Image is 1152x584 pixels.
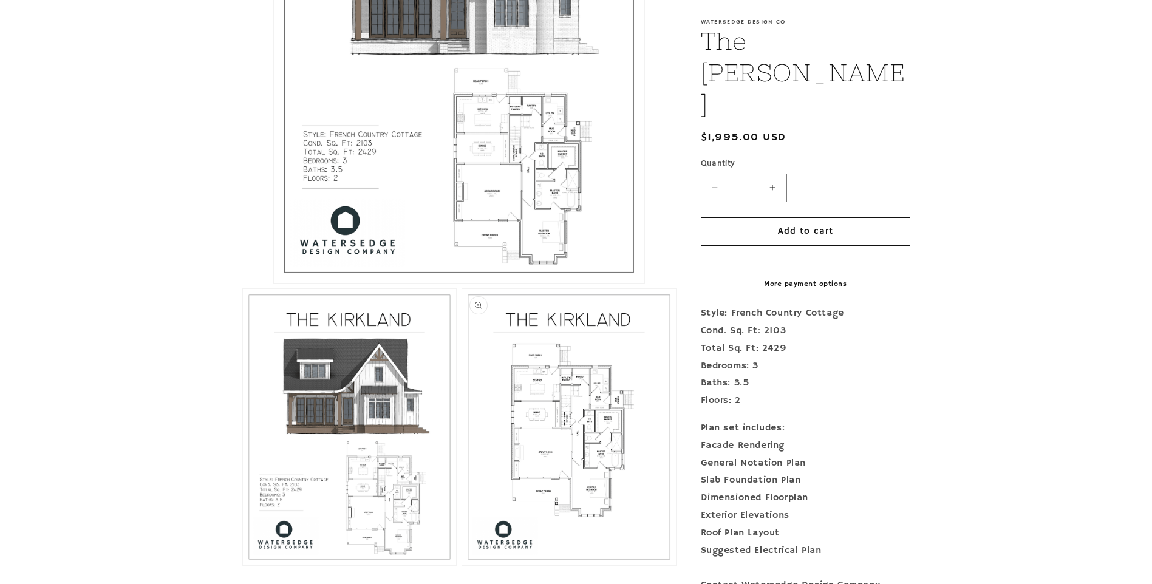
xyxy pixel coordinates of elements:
p: Style: French Country Cottage Cond. Sq. Ft: 2103 Total Sq. Ft: 2429 Bedrooms: 3 Baths: 3.5 Floors: 2 [701,305,910,410]
div: Dimensioned Floorplan [701,489,910,507]
div: Exterior Elevations [701,507,910,525]
p: Watersedge Design Co [701,18,910,25]
div: Facade Rendering [701,437,910,455]
div: Roof Plan Layout [701,525,910,542]
h1: The [PERSON_NAME] [701,25,910,120]
span: $1,995.00 USD [701,129,786,146]
div: Plan set includes: [701,419,910,437]
a: More payment options [701,279,910,290]
label: Quantity [701,158,910,170]
div: Suggested Electrical Plan [701,542,910,560]
button: Add to cart [701,217,910,246]
div: General Notation Plan [701,455,910,472]
div: Slab Foundation Plan [701,472,910,489]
